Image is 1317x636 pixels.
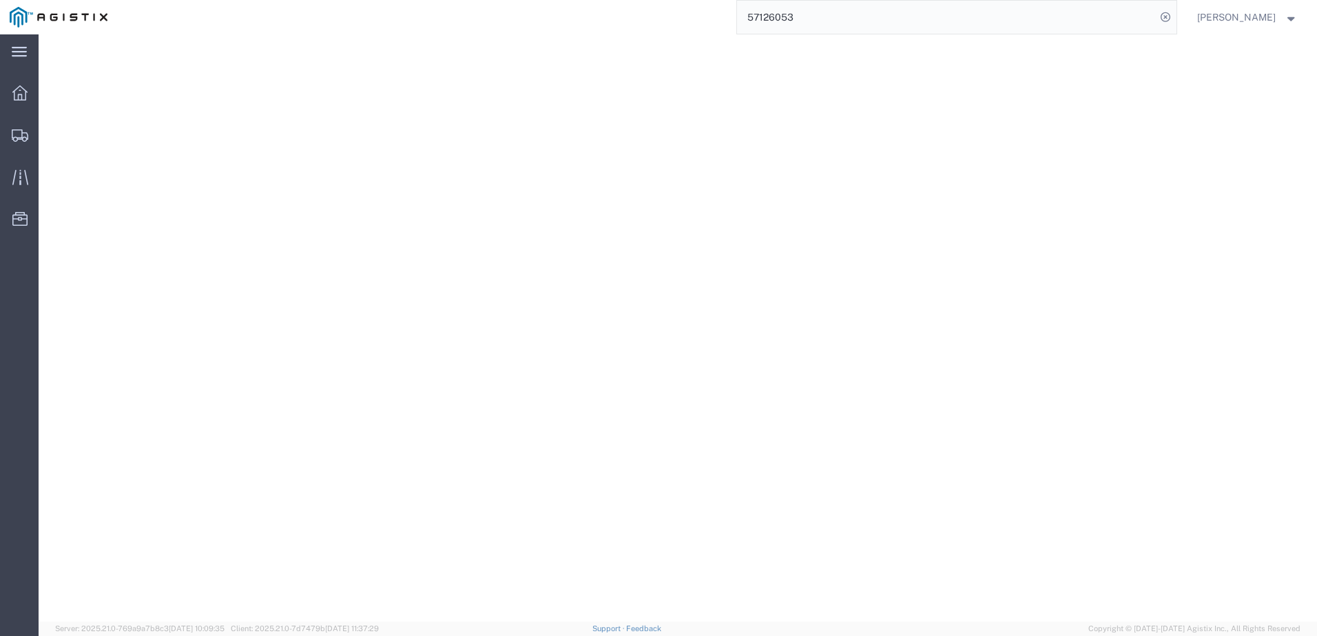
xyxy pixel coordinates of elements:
span: Copyright © [DATE]-[DATE] Agistix Inc., All Rights Reserved [1088,623,1300,635]
span: [DATE] 11:37:29 [325,624,379,633]
input: Search for shipment number, reference number [737,1,1156,34]
span: Client: 2025.21.0-7d7479b [231,624,379,633]
span: Justin Chao [1197,10,1276,25]
span: [DATE] 10:09:35 [169,624,225,633]
a: Feedback [626,624,661,633]
iframe: FS Legacy Container [39,34,1317,622]
a: Support [592,624,627,633]
img: logo [10,7,107,28]
button: [PERSON_NAME] [1196,9,1298,25]
span: Server: 2025.21.0-769a9a7b8c3 [55,624,225,633]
